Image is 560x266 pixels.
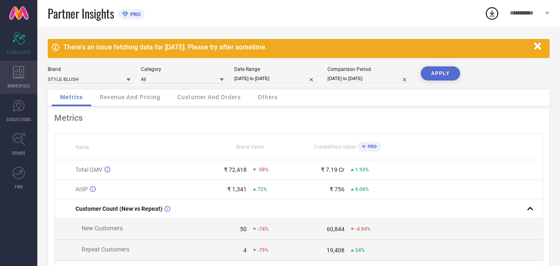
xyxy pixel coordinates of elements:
[6,116,32,122] span: SUGGESTIONS
[243,247,247,254] div: 4
[227,186,247,193] div: ₹ 1,341
[485,6,499,21] div: Open download list
[224,166,247,173] div: ₹ 72,418
[75,205,162,212] span: Customer Count (New vs Repeat)
[128,11,141,17] span: PRO
[177,94,241,100] span: Customer And Orders
[321,166,344,173] div: ₹ 7.19 Cr
[240,226,247,232] div: 50
[100,94,160,100] span: Revenue And Pricing
[82,225,123,232] span: New Customers
[327,226,344,232] div: 60,844
[7,49,31,55] span: SCORECARDS
[327,66,410,72] div: Comparison Period
[257,226,269,232] span: -74%
[257,247,269,253] span: -79%
[257,186,267,192] span: 72%
[75,166,102,173] span: Total GMV
[75,144,89,150] span: Name
[355,186,369,192] span: 6.04%
[54,113,543,123] div: Metrics
[7,83,30,89] span: WORKSPACE
[355,226,371,232] span: -4.94%
[236,144,264,150] span: Brand Value
[48,66,131,72] div: Brand
[234,66,317,72] div: Date Range
[355,167,369,173] span: 1.93%
[327,74,410,83] input: Select comparison period
[421,66,460,81] button: APPLY
[327,247,344,254] div: 19,408
[12,150,26,156] span: TRENDS
[234,74,317,83] input: Select date range
[75,186,88,193] span: AISP
[330,186,344,193] div: ₹ 756
[141,66,224,72] div: Category
[15,183,23,190] span: FWD
[48,5,114,22] span: Partner Insights
[82,246,129,253] span: Repeat Customers
[314,144,356,150] span: Competitors Value
[258,94,278,100] span: Others
[366,144,377,149] span: PRO
[257,167,269,173] span: -58%
[60,94,83,100] span: Metrics
[63,43,530,51] div: There's an issue fetching data for [DATE]. Please try after sometime.
[355,247,365,253] span: 24%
